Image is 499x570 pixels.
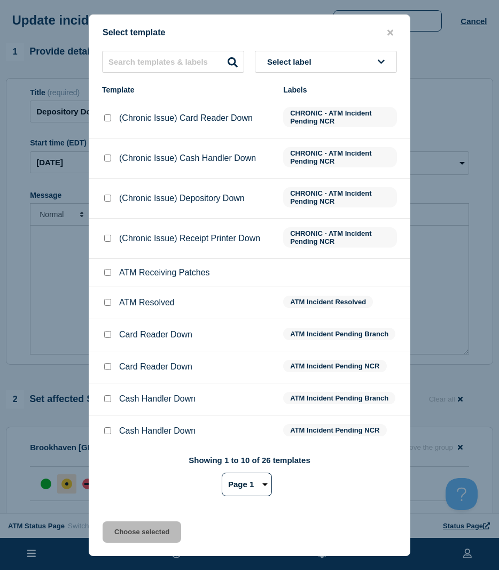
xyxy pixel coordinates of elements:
p: ATM Resolved [119,298,175,307]
input: Card Reader Down checkbox [104,363,111,370]
span: CHRONIC - ATM Incident Pending NCR [283,147,397,167]
p: Cash Handler Down [119,426,196,436]
button: close button [384,28,396,38]
p: Showing 1 to 10 of 26 templates [189,456,310,465]
span: ATM Incident Pending Branch [283,392,395,404]
span: CHRONIC - ATM Incident Pending NCR [283,227,397,248]
p: Cash Handler Down [119,394,196,404]
input: ATM Resolved checkbox [104,299,111,306]
div: Labels [283,86,397,94]
input: ATM Receiving Patches checkbox [104,269,111,276]
p: Card Reader Down [119,362,192,372]
p: (Chronic Issue) Cash Handler Down [119,153,256,163]
input: (Chronic Issue) Receipt Printer Down checkbox [104,235,111,242]
input: (Chronic Issue) Depository Down checkbox [104,195,111,202]
span: ATM Incident Pending Branch [283,328,395,340]
input: (Chronic Issue) Cash Handler Down checkbox [104,155,111,161]
p: (Chronic Issue) Card Reader Down [119,113,253,123]
input: Card Reader Down checkbox [104,331,111,338]
span: ATM Incident Pending NCR [283,424,386,436]
input: Cash Handler Down checkbox [104,427,111,434]
p: (Chronic Issue) Depository Down [119,194,245,203]
button: Select label [255,51,397,73]
span: CHRONIC - ATM Incident Pending NCR [283,187,397,207]
button: Choose selected [103,521,181,543]
p: Card Reader Down [119,330,192,340]
input: Cash Handler Down checkbox [104,395,111,402]
div: Select template [89,28,410,38]
input: (Chronic Issue) Card Reader Down checkbox [104,114,111,121]
p: (Chronic Issue) Receipt Printer Down [119,234,260,243]
span: CHRONIC - ATM Incident Pending NCR [283,107,397,127]
p: ATM Receiving Patches [119,268,210,278]
div: Template [102,86,272,94]
span: ATM Incident Resolved [283,296,373,308]
input: Search templates & labels [102,51,244,73]
span: Select label [267,57,316,66]
span: ATM Incident Pending NCR [283,360,386,372]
